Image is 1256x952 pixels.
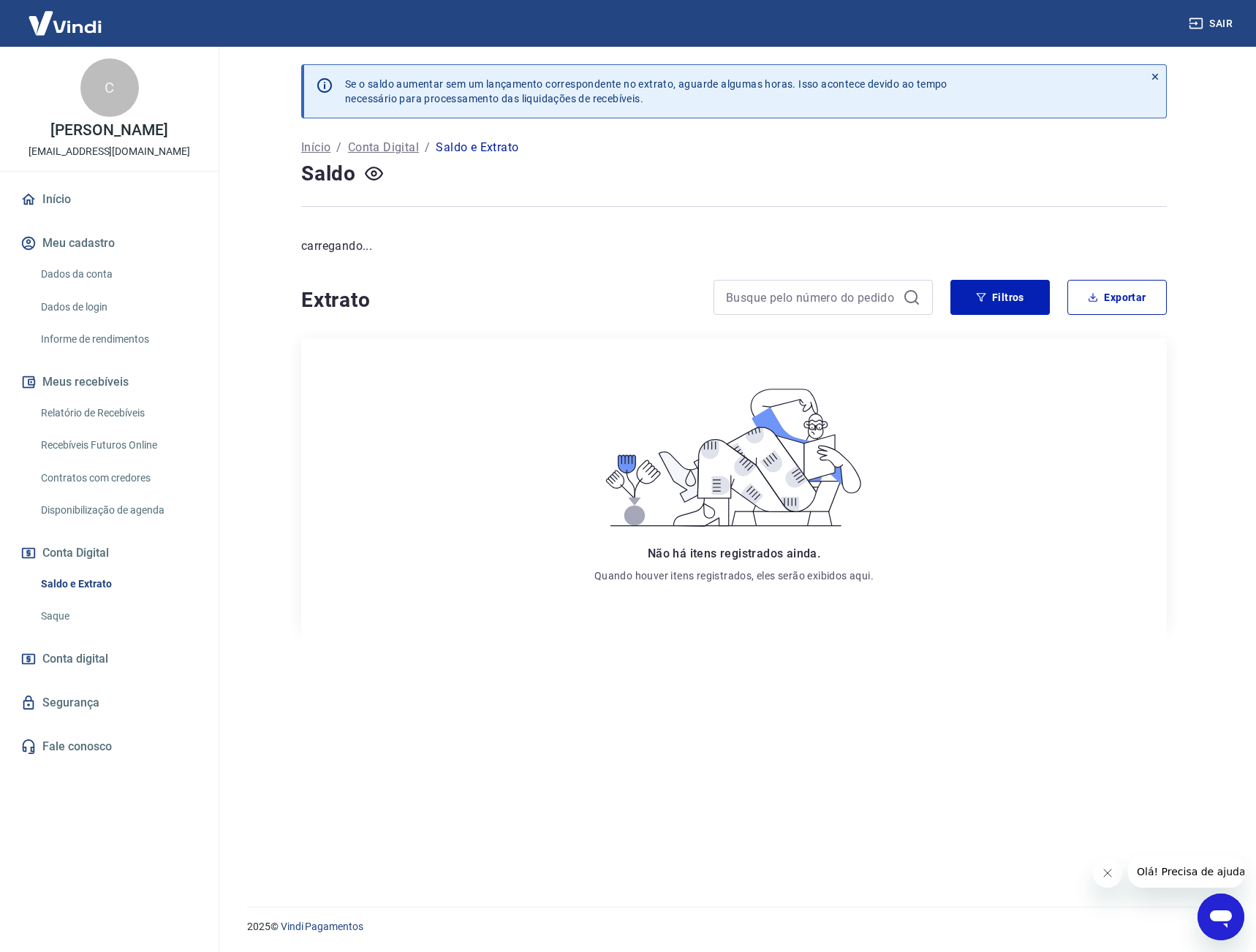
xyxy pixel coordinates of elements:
button: Meu cadastro [18,227,201,259]
a: Contratos com credores [35,463,201,493]
a: Fale conosco [18,731,201,763]
span: Conta digital [42,649,108,669]
span: Olá! Precisa de ajuda? [9,10,123,22]
button: Filtros [950,280,1050,315]
a: Informe de rendimentos [35,324,201,354]
a: Saque [35,601,201,631]
p: Se o saldo aumentar sem um lançamento correspondente no extrato, aguarde algumas horas. Isso acon... [345,77,947,106]
a: Dados de login [35,292,201,322]
a: Disponibilização de agenda [35,495,201,525]
a: Início [18,183,201,216]
iframe: Mensagem da empresa [1128,856,1244,888]
a: Conta digital [18,643,201,675]
p: Quando houver itens registrados, eles serão exibidos aqui. [594,568,874,583]
h4: Extrato [301,286,696,315]
a: Dados da conta [35,259,201,289]
p: [PERSON_NAME] [50,123,167,138]
a: Vindi Pagamentos [281,921,363,932]
p: carregando... [301,237,1167,255]
p: [EMAIL_ADDRESS][DOMAIN_NAME] [29,144,190,159]
img: Vindi [18,1,113,45]
a: Segurança [18,687,201,719]
p: / [336,139,341,156]
span: Não há itens registrados ainda. [648,547,820,560]
button: Sair [1186,10,1238,37]
a: Relatório de Recebíveis [35,398,201,428]
button: Conta Digital [18,537,201,569]
a: Recebíveis Futuros Online [35,430,201,460]
iframe: Botão para abrir a janela de mensagens [1198,894,1244,940]
a: Conta Digital [348,139,419,156]
button: Meus recebíveis [18,366,201,398]
p: 2025 © [247,919,1221,934]
p: / [425,139,430,156]
iframe: Fechar mensagem [1093,858,1122,888]
div: C [80,58,139,117]
button: Exportar [1067,280,1167,315]
p: Saldo e Extrato [436,139,518,156]
h4: Saldo [301,159,356,189]
a: Saldo e Extrato [35,569,201,599]
a: Início [301,139,330,156]
input: Busque pelo número do pedido [726,286,897,308]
